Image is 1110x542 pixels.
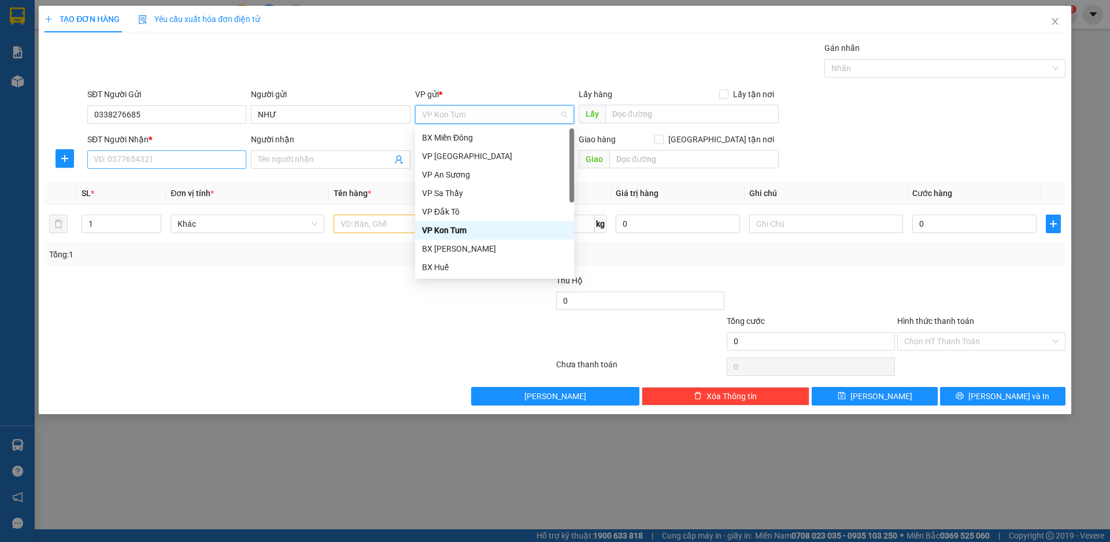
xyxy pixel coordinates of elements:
[1039,6,1071,38] button: Close
[609,150,779,168] input: Dọc đường
[87,133,246,146] div: SĐT Người Nhận
[1050,17,1060,26] span: close
[579,135,616,144] span: Giao hàng
[56,154,73,163] span: plus
[664,133,779,146] span: [GEOGRAPHIC_DATA] tận nơi
[1046,219,1060,228] span: plus
[727,316,765,326] span: Tổng cước
[850,390,912,403] span: [PERSON_NAME]
[616,215,740,233] input: 0
[171,189,214,198] span: Đơn vị tính
[422,187,567,200] div: VP Sa Thầy
[422,205,567,218] div: VP Đắk Tô
[422,168,567,181] div: VP An Sương
[422,150,567,163] div: VP [GEOGRAPHIC_DATA]
[579,150,609,168] span: Giao
[177,215,317,233] span: Khác
[415,165,574,184] div: VP An Sương
[415,221,574,239] div: VP Kon Tum
[824,43,860,53] label: Gán nhãn
[956,392,964,401] span: printer
[394,155,404,164] span: user-add
[415,258,574,276] div: BX Huế
[87,88,246,101] div: SĐT Người Gửi
[605,105,779,123] input: Dọc đường
[55,149,74,168] button: plus
[415,202,574,221] div: VP Đắk Tô
[422,224,567,237] div: VP Kon Tum
[415,184,574,202] div: VP Sa Thầy
[422,261,567,274] div: BX Huế
[49,215,68,233] button: delete
[45,15,53,23] span: plus
[422,106,567,123] span: VP Kon Tum
[415,147,574,165] div: VP Đà Nẵng
[251,88,410,101] div: Người gửi
[579,90,612,99] span: Lấy hàng
[897,316,974,326] label: Hình thức thanh toán
[151,217,158,224] span: up
[415,128,574,147] div: BX Miền Đông
[940,387,1065,405] button: printer[PERSON_NAME] và In
[334,189,371,198] span: Tên hàng
[138,14,260,24] span: Yêu cầu xuất hóa đơn điện tử
[595,215,606,233] span: kg
[251,133,410,146] div: Người nhận
[422,131,567,144] div: BX Miền Đông
[49,248,428,261] div: Tổng: 1
[148,224,161,233] span: Decrease Value
[838,392,846,401] span: save
[524,390,586,403] span: [PERSON_NAME]
[706,390,757,403] span: Xóa Thông tin
[749,215,903,233] input: Ghi Chú
[1046,215,1061,233] button: plus
[334,215,487,233] input: VD: Bàn, Ghế
[415,239,574,258] div: BX Phạm Văn Đồng
[151,225,158,232] span: down
[616,189,658,198] span: Giá trị hàng
[912,189,952,198] span: Cước hàng
[45,14,120,24] span: TẠO ĐƠN HÀNG
[694,392,702,401] span: delete
[968,390,1049,403] span: [PERSON_NAME] và In
[728,88,779,101] span: Lấy tận nơi
[812,387,937,405] button: save[PERSON_NAME]
[148,215,161,224] span: Increase Value
[745,182,908,205] th: Ghi chú
[556,276,583,285] span: Thu Hộ
[422,242,567,255] div: BX [PERSON_NAME]
[138,15,147,24] img: icon
[415,88,574,101] div: VP gửi
[82,189,91,198] span: SL
[471,387,639,405] button: [PERSON_NAME]
[579,105,605,123] span: Lấy
[642,387,810,405] button: deleteXóa Thông tin
[555,358,726,378] div: Chưa thanh toán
